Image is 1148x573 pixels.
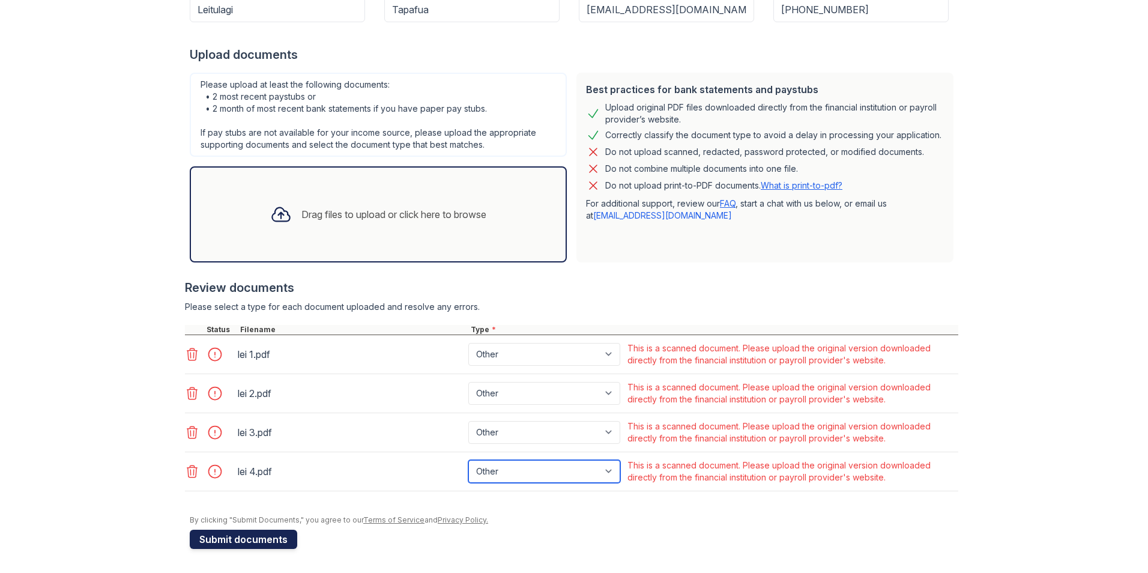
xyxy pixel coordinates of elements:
[363,515,424,524] a: Terms of Service
[586,198,944,222] p: For additional support, review our , start a chat with us below, or email us at
[185,279,958,296] div: Review documents
[190,515,958,525] div: By clicking "Submit Documents," you agree to our and
[190,46,958,63] div: Upload documents
[238,423,464,442] div: lei 3.pdf
[190,530,297,549] button: Submit documents
[627,459,956,484] div: This is a scanned document. Please upload the original version downloaded directly from the finan...
[720,198,736,208] a: FAQ
[627,420,956,444] div: This is a scanned document. Please upload the original version downloaded directly from the finan...
[627,381,956,405] div: This is a scanned document. Please upload the original version downloaded directly from the finan...
[301,207,486,222] div: Drag files to upload or click here to browse
[238,462,464,481] div: lei 4.pdf
[605,145,924,159] div: Do not upload scanned, redacted, password protected, or modified documents.
[761,180,842,190] a: What is print-to-pdf?
[586,82,944,97] div: Best practices for bank statements and paystubs
[605,102,944,126] div: Upload original PDF files downloaded directly from the financial institution or payroll provider’...
[627,342,956,366] div: This is a scanned document. Please upload the original version downloaded directly from the finan...
[605,128,941,142] div: Correctly classify the document type to avoid a delay in processing your application.
[605,162,798,176] div: Do not combine multiple documents into one file.
[238,325,468,335] div: Filename
[238,384,464,403] div: lei 2.pdf
[593,210,732,220] a: [EMAIL_ADDRESS][DOMAIN_NAME]
[185,301,958,313] div: Please select a type for each document uploaded and resolve any errors.
[438,515,488,524] a: Privacy Policy.
[204,325,238,335] div: Status
[238,345,464,364] div: lei 1.pdf
[605,180,842,192] p: Do not upload print-to-PDF documents.
[468,325,958,335] div: Type
[190,73,567,157] div: Please upload at least the following documents: • 2 most recent paystubs or • 2 month of most rec...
